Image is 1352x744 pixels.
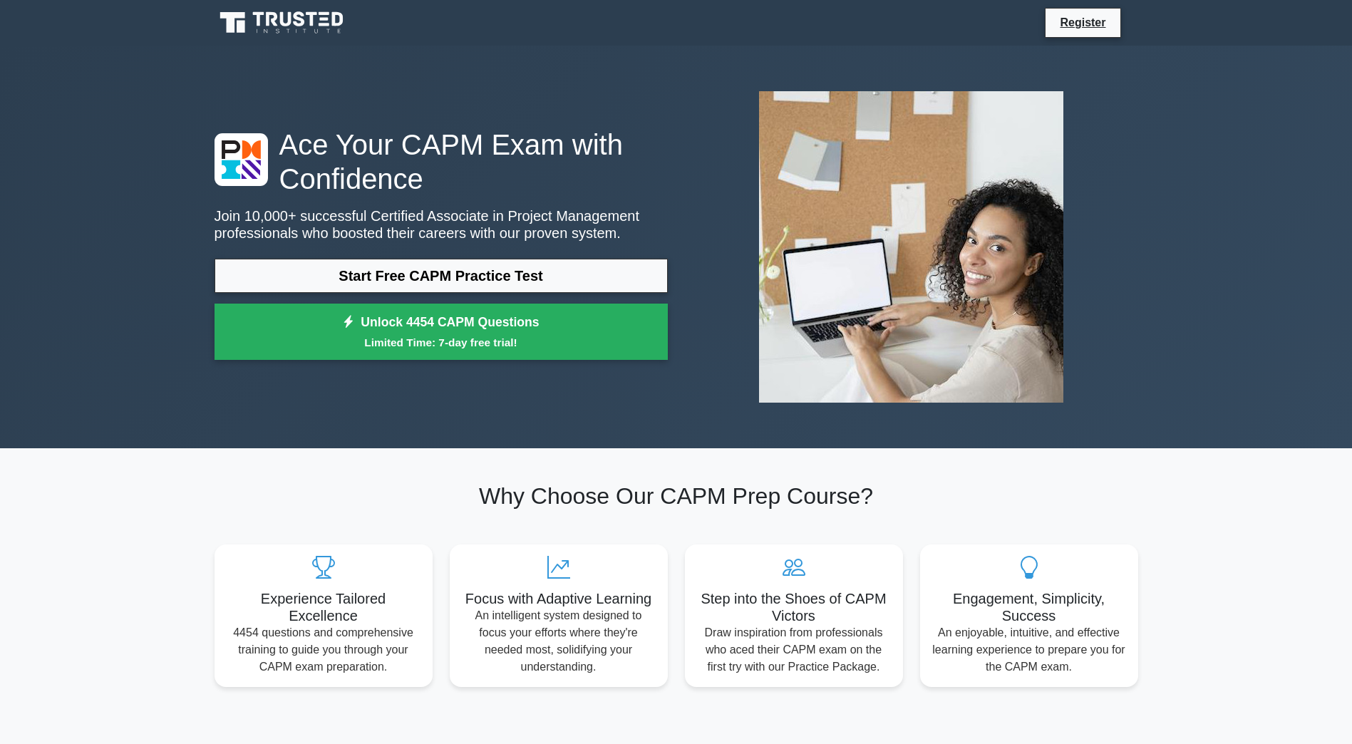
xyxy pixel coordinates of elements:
p: 4454 questions and comprehensive training to guide you through your CAPM exam preparation. [226,624,421,676]
a: Unlock 4454 CAPM QuestionsLimited Time: 7-day free trial! [215,304,668,361]
h5: Focus with Adaptive Learning [461,590,656,607]
p: An enjoyable, intuitive, and effective learning experience to prepare you for the CAPM exam. [932,624,1127,676]
h5: Experience Tailored Excellence [226,590,421,624]
h5: Engagement, Simplicity, Success [932,590,1127,624]
p: Join 10,000+ successful Certified Associate in Project Management professionals who boosted their... [215,207,668,242]
a: Register [1051,14,1114,31]
a: Start Free CAPM Practice Test [215,259,668,293]
h2: Why Choose Our CAPM Prep Course? [215,482,1138,510]
p: Draw inspiration from professionals who aced their CAPM exam on the first try with our Practice P... [696,624,892,676]
small: Limited Time: 7-day free trial! [232,334,650,351]
h5: Step into the Shoes of CAPM Victors [696,590,892,624]
p: An intelligent system designed to focus your efforts where they're needed most, solidifying your ... [461,607,656,676]
h1: Ace Your CAPM Exam with Confidence [215,128,668,196]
